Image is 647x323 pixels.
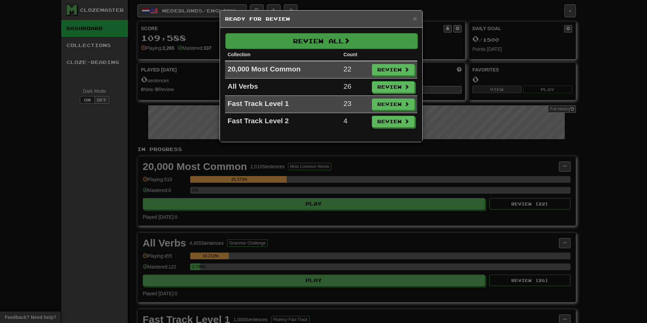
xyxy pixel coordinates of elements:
td: 23 [341,96,369,113]
h5: Ready for Review [225,16,417,22]
td: 4 [341,113,369,130]
button: Review [372,64,415,76]
td: 20,000 Most Common [225,61,341,79]
td: 26 [341,79,369,96]
span: × [413,15,417,22]
button: Review [372,81,415,93]
button: Close [413,15,417,22]
button: Review [372,116,415,127]
td: All Verbs [225,79,341,96]
td: Fast Track Level 2 [225,113,341,130]
button: Review All [225,33,418,49]
td: 22 [341,61,369,79]
button: Review [372,99,415,110]
th: Collection [225,48,341,61]
td: Fast Track Level 1 [225,96,341,113]
th: Count [341,48,369,61]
